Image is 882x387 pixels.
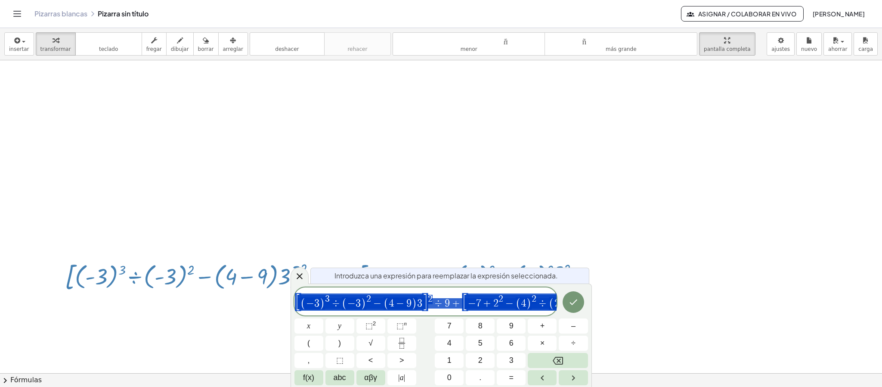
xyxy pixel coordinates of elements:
[356,298,361,309] span: 3
[563,291,584,313] button: Hecho
[571,320,576,332] span: –
[479,372,481,384] span: .
[295,293,301,311] span: [
[325,336,354,351] button: )
[325,318,354,334] button: y
[398,372,405,384] span: a
[461,46,477,52] font: menor
[393,32,545,56] button: tamaño_del_formatomenor
[435,318,464,334] button: 7
[509,372,514,384] span: =
[368,355,373,366] span: <
[324,32,391,56] button: rehacerrehacer
[435,336,464,351] button: 4
[509,355,514,366] span: 3
[559,318,588,334] button: Minus
[493,298,498,309] span: 2
[466,353,495,368] button: 2
[361,297,366,310] span: )
[36,32,76,56] button: transformar
[559,370,588,385] button: Right arrow
[497,318,526,334] button: 9
[468,298,476,309] span: −
[447,320,452,332] span: 7
[396,321,404,330] span: ⬚
[365,321,373,330] span: ⬚
[540,320,545,332] span: +
[387,353,416,368] button: Greater than
[294,370,323,385] button: Functions
[356,353,385,368] button: Less than
[75,32,142,56] button: tecladoteclado
[356,336,385,351] button: Square root
[342,297,347,310] span: (
[387,318,416,334] button: Superscript
[142,32,167,56] button: fregar
[334,372,346,384] span: abc
[466,370,495,385] button: .
[338,337,341,349] span: )
[146,46,162,52] font: fregar
[80,36,137,44] font: teclado
[303,372,314,384] span: f(x)
[308,355,310,366] span: ,
[805,6,872,22] button: [PERSON_NAME]
[801,46,817,52] font: nuevo
[497,370,526,385] button: Equals
[40,46,71,52] font: transformar
[521,298,526,309] span: 4
[828,46,847,52] font: ahorrar
[704,46,751,52] font: pantalla completa
[698,10,796,18] font: Asignar / Colaborar en vivo
[329,36,386,44] font: rehacer
[34,9,87,18] font: Pizarras blancas
[404,373,405,382] span: |
[528,370,557,385] button: Left arrow
[526,297,532,310] span: )
[334,271,558,280] font: Introduzca una expresión para reemplazar la expresión seleccionada.
[559,336,588,351] button: Divide
[606,46,637,52] font: más grande
[476,298,481,309] span: 7
[462,293,468,311] span: [
[478,355,483,366] span: 2
[532,294,536,304] span: 2
[435,370,464,385] button: 0
[771,46,790,52] font: ajustes
[306,298,314,309] span: −
[171,46,189,52] font: dibujar
[300,297,306,310] span: (
[435,353,464,368] button: 1
[699,32,755,56] button: pantalla completa
[275,46,299,52] font: deshacer
[294,318,323,334] button: x
[398,373,400,382] span: |
[364,372,377,384] span: αβγ
[445,298,450,309] span: 9
[99,46,118,52] font: teclado
[516,297,521,310] span: (
[294,353,323,368] button: ,
[509,337,514,349] span: 6
[387,336,416,351] button: Fraction
[389,298,394,309] span: 4
[813,10,865,18] font: [PERSON_NAME]
[347,46,367,52] font: rehacer
[503,298,516,309] span: −
[545,32,697,56] button: tamaño_del_formatomás grande
[466,336,495,351] button: 5
[307,320,310,332] span: x
[384,297,389,310] span: (
[356,370,385,385] button: Greek alphabet
[338,320,341,332] span: y
[478,337,483,349] span: 5
[218,32,248,56] button: arreglar
[447,355,452,366] span: 1
[509,320,514,332] span: 9
[497,353,526,368] button: 3
[4,32,34,56] button: insertar
[325,294,330,304] span: 3
[319,297,325,310] span: )
[254,36,320,44] font: deshacer
[767,32,795,56] button: ajustes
